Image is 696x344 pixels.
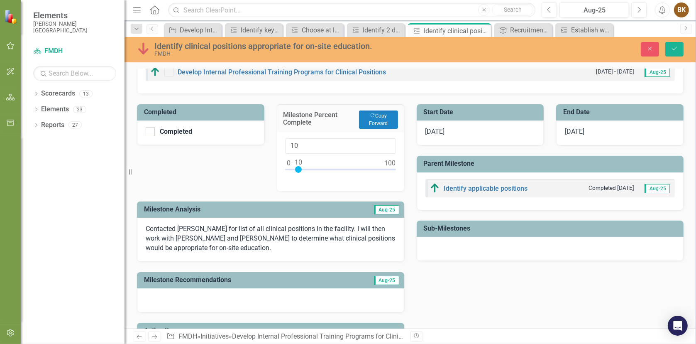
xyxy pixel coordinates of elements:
img: Above Target [150,67,160,77]
span: Aug-25 [374,276,399,285]
a: Identify key positions requiring succession planning (Leadership, difficult-to-recruit roles like... [227,25,281,35]
small: [DATE] - [DATE] [596,68,634,76]
a: Scorecards [41,89,75,98]
img: Above Target [430,183,440,193]
div: Open Intercom Messenger [668,316,688,336]
div: » » » [166,332,404,342]
a: Develop Internal Professional Training Programs for Clinical Positions [178,68,386,76]
a: Develop Internal Professional Training Programs for Clinical Positions [166,25,220,35]
div: 27 [68,122,82,129]
span: [DATE] [565,128,584,135]
div: Identify clinical positions appropriate for on-site education. [154,42,441,51]
input: Search Below... [33,66,116,81]
div: Identify clinical positions appropriate for on-site education. [424,26,489,36]
h3: Milestone Percent Complete [283,111,355,126]
span: Search [504,6,522,13]
a: FMDH [33,47,116,56]
img: ClearPoint Strategy [4,10,19,24]
h3: Sub-Milestones [424,225,680,232]
small: Completed [DATE] [589,184,634,192]
div: 13 [79,90,93,97]
button: Aug-25 [559,2,629,17]
button: BK [674,2,689,17]
span: Aug-25 [374,205,399,214]
div: 23 [73,106,86,113]
div: Establish working committee [571,25,611,35]
a: FMDH [178,332,197,340]
a: Develop Internal Professional Training Programs for Clinical Positions [232,332,436,340]
h3: Action Items [144,327,400,334]
h3: Parent Milestone [424,160,680,167]
div: Recruitment and Retention [510,25,550,35]
div: Develop Internal Professional Training Programs for Clinical Positions [180,25,220,35]
a: Choose at least 2 major training programs to develop, plus optional smaller upskilling programs [288,25,342,35]
div: Identify key positions requiring succession planning (Leadership, difficult-to-recruit roles like... [241,25,281,35]
a: Establish working committee [557,25,611,35]
a: Identify 2 departments to pilot [349,25,403,35]
div: FMDH [154,51,441,57]
button: Copy Forward [359,111,398,129]
span: Aug-25 [645,68,670,77]
span: Elements [33,10,116,20]
span: Aug-25 [645,184,670,193]
a: Reports [41,120,64,130]
span: [DATE] [425,128,445,135]
h3: End Date [563,108,679,116]
div: Aug-25 [562,5,626,15]
h3: Start Date [424,108,540,116]
input: Search ClearPoint... [168,3,535,17]
h3: Milestone Analysis [144,206,319,213]
button: Search [492,4,533,16]
div: Choose at least 2 major training programs to develop, plus optional smaller upskilling programs [302,25,342,35]
small: [PERSON_NAME][GEOGRAPHIC_DATA] [33,20,116,34]
h3: Milestone Recommendations [144,276,341,284]
a: Identify applicable positions [444,184,528,192]
a: Initiatives [200,332,229,340]
div: Identify 2 departments to pilot [363,25,403,35]
img: Below Plan [137,42,150,55]
p: Contacted [PERSON_NAME] for list of all clinical positions in the facility. I will then work with... [146,224,396,253]
h3: Completed [144,108,260,116]
a: Recruitment and Retention [496,25,550,35]
a: Elements [41,105,69,114]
